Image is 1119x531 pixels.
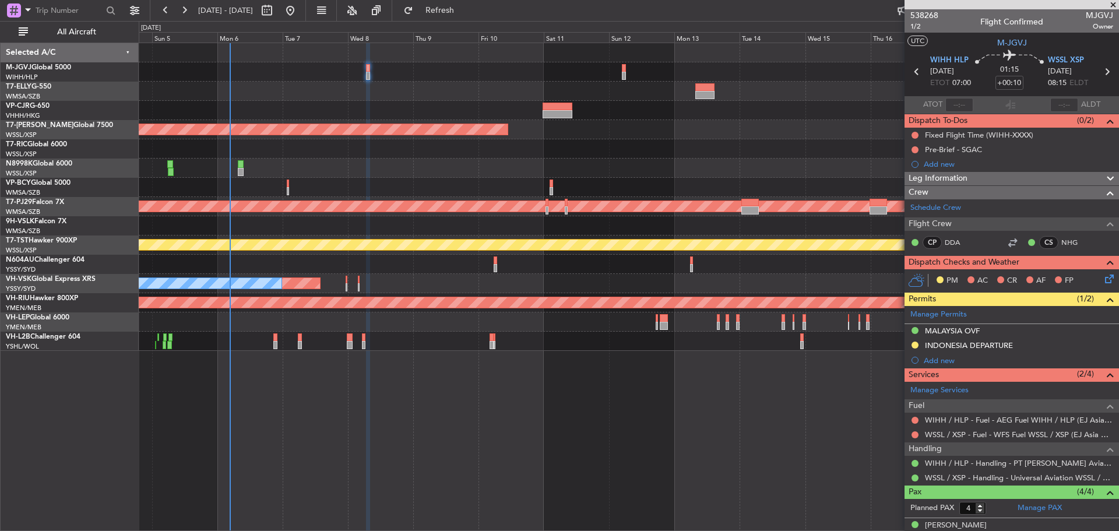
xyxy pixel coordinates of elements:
[6,295,30,302] span: VH-RIU
[6,304,41,312] a: YMEN/MEB
[1069,78,1088,89] span: ELDT
[6,256,34,263] span: N604AU
[6,218,34,225] span: 9H-VSLK
[217,32,283,43] div: Mon 6
[1077,486,1094,498] span: (4/4)
[805,32,871,43] div: Wed 15
[6,314,30,321] span: VH-LEP
[6,111,40,120] a: VHHH/HKG
[1077,293,1094,305] span: (1/2)
[6,208,40,216] a: WMSA/SZB
[925,473,1113,483] a: WSSL / XSP - Handling - Universal Aviation WSSL / XSP
[6,199,64,206] a: T7-PJ29Falcon 7X
[6,103,30,110] span: VP-CJR
[909,486,921,499] span: Pax
[6,180,71,187] a: VP-BCYGlobal 5000
[198,5,253,16] span: [DATE] - [DATE]
[910,22,938,31] span: 1/2
[6,141,67,148] a: T7-RICGlobal 6000
[910,9,938,22] span: 538268
[348,32,413,43] div: Wed 8
[909,186,928,199] span: Crew
[6,323,41,332] a: YMEN/MEB
[1048,55,1084,66] span: WSSL XSP
[6,131,37,139] a: WSSL/XSP
[6,64,31,71] span: M-JGVJ
[909,368,939,382] span: Services
[909,293,936,306] span: Permits
[1007,275,1017,287] span: CR
[544,32,609,43] div: Sat 11
[6,265,36,274] a: YSSY/SYD
[952,78,971,89] span: 07:00
[30,28,123,36] span: All Aircraft
[6,180,31,187] span: VP-BCY
[6,237,77,244] a: T7-TSTHawker 900XP
[925,458,1113,468] a: WIHH / HLP - Handling - PT [PERSON_NAME] Aviasi WIHH / HLP
[6,64,71,71] a: M-JGVJGlobal 5000
[6,276,96,283] a: VH-VSKGlobal Express XRS
[977,275,988,287] span: AC
[925,430,1113,439] a: WSSL / XSP - Fuel - WFS Fuel WSSL / XSP (EJ Asia Only)
[6,237,29,244] span: T7-TST
[910,385,969,396] a: Manage Services
[1086,9,1113,22] span: MJGVJ
[6,150,37,159] a: WSSL/XSP
[910,309,967,321] a: Manage Permits
[1065,275,1074,287] span: FP
[6,342,39,351] a: YSHL/WOL
[910,502,954,514] label: Planned PAX
[925,145,982,154] div: Pre-Brief - SGAC
[871,32,936,43] div: Thu 16
[980,16,1043,28] div: Flight Confirmed
[6,333,80,340] a: VH-L2BChallenger 604
[907,36,928,46] button: UTC
[909,399,924,413] span: Fuel
[925,326,980,336] div: MALAYSIA OVF
[6,314,69,321] a: VH-LEPGlobal 6000
[6,256,85,263] a: N604AUChallenger 604
[925,130,1033,140] div: Fixed Flight Time (WIHH-XXXX)
[945,237,971,248] a: DDA
[925,340,1013,350] div: INDONESIA DEPARTURE
[609,32,674,43] div: Sun 12
[997,37,1027,49] span: M-JGVJ
[930,55,969,66] span: WIHH HLP
[910,202,961,214] a: Schedule Crew
[6,333,30,340] span: VH-L2B
[398,1,468,20] button: Refresh
[6,160,33,167] span: N8998K
[36,2,103,19] input: Trip Number
[740,32,805,43] div: Tue 14
[1086,22,1113,31] span: Owner
[1048,78,1067,89] span: 08:15
[6,188,40,197] a: WMSA/SZB
[6,169,37,178] a: WSSL/XSP
[923,99,942,111] span: ATOT
[923,236,942,249] div: CP
[6,92,40,101] a: WMSA/SZB
[924,356,1113,365] div: Add new
[909,442,942,456] span: Handling
[1000,64,1019,76] span: 01:15
[6,295,78,302] a: VH-RIUHawker 800XP
[674,32,740,43] div: Mon 13
[416,6,465,15] span: Refresh
[930,66,954,78] span: [DATE]
[925,415,1113,425] a: WIHH / HLP - Fuel - AEG Fuel WIHH / HLP (EJ Asia Only)
[6,73,38,82] a: WIHH/HLP
[1018,502,1062,514] a: Manage PAX
[13,23,126,41] button: All Aircraft
[909,114,967,128] span: Dispatch To-Dos
[152,32,217,43] div: Sun 5
[6,83,31,90] span: T7-ELLY
[6,276,31,283] span: VH-VSK
[141,23,161,33] div: [DATE]
[6,227,40,235] a: WMSA/SZB
[946,275,958,287] span: PM
[6,246,37,255] a: WSSL/XSP
[6,160,72,167] a: N8998KGlobal 6000
[930,78,949,89] span: ETOT
[6,218,66,225] a: 9H-VSLKFalcon 7X
[1077,368,1094,380] span: (2/4)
